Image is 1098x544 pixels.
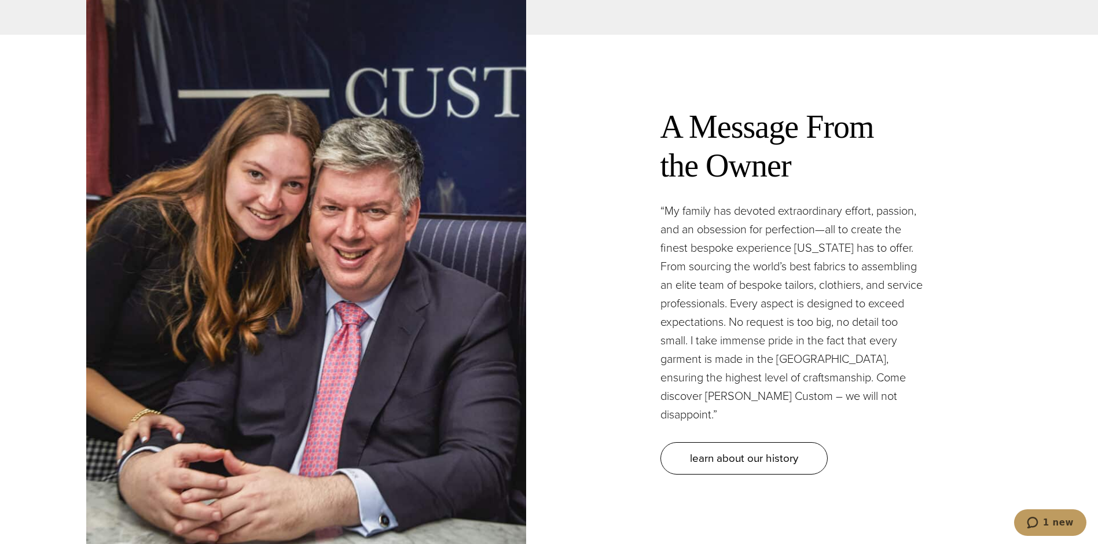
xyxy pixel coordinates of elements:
[660,201,924,424] p: “My family has devoted extraordinary effort, passion, and an obsession for perfection—all to crea...
[1013,509,1086,538] iframe: Opens a widget where you can chat to one of our agents
[660,442,828,475] a: learn about our history
[660,84,924,185] h2: A Message From the Owner
[690,450,798,466] span: learn about our history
